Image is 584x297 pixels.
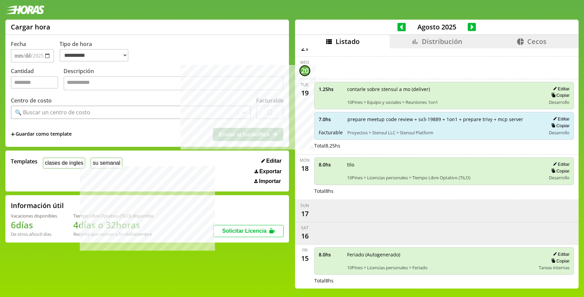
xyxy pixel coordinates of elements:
[549,99,569,105] span: Desarrollo
[73,219,153,231] h1: 4 días o 32 horas
[549,258,569,264] button: Copiar
[256,97,284,104] label: Facturable
[11,97,52,104] label: Centro de costo
[301,225,309,231] div: Sat
[91,158,122,168] button: su semanal
[299,163,310,174] div: 18
[539,265,569,271] span: Tareas internas
[319,161,342,168] span: 8.0 hs
[549,175,569,181] span: Desarrollo
[259,158,284,164] button: Editar
[299,88,310,98] div: 19
[11,22,50,31] h1: Cargar hora
[299,208,310,219] div: 17
[314,188,574,194] div: Total 8 hs
[259,168,282,175] span: Exportar
[347,161,541,168] span: tilo
[551,86,569,92] button: Editar
[319,251,342,258] span: 8.0 hs
[73,213,153,219] div: Tiempo Libre Optativo (TiLO) disponible
[295,48,579,288] div: scrollable content
[15,109,90,116] div: 🔍 Buscar un centro de costo
[314,142,574,149] div: Total 8.25 hs
[551,251,569,257] button: Editar
[347,251,534,258] span: Feriado (Autogenerado)
[347,265,534,271] span: 10Pines > Licencias personales > Feriado
[64,67,284,92] label: Descripción
[299,253,310,264] div: 15
[347,99,541,105] span: 10Pines > Equipo y sociales > Reuniones 1on1
[11,76,58,89] input: Cantidad
[59,40,134,63] label: Tipo de hora
[301,82,309,88] div: Tue
[422,37,462,46] span: Distribución
[347,116,541,122] span: prepare meetup code review + sv3-19889 + 1on1 + prepare trivy + mcp server
[11,40,26,48] label: Fecha
[300,157,310,163] div: Mon
[319,86,342,92] span: 1.25 hs
[222,228,267,234] span: Solicitar Licencia
[266,158,282,164] span: Editar
[302,247,308,253] div: Fri
[551,161,569,167] button: Editar
[59,49,128,62] select: Tipo de hora
[11,213,57,219] div: Vacaciones disponibles
[43,158,85,168] button: clases de ingles
[11,131,72,138] span: +Guardar como template
[319,129,343,136] span: Facturable
[549,130,569,136] span: Desarrollo
[299,231,310,242] div: 16
[347,130,541,136] span: Proyectos > Stensul LLC > Stensul Platform
[549,92,569,98] button: Copiar
[299,43,310,54] div: 21
[11,231,57,237] div: De otros años: 0 días
[11,131,15,138] span: +
[347,86,541,92] span: contarle sobre stensul a mo (deliver)
[64,76,284,90] textarea: Descripción
[549,168,569,174] button: Copiar
[5,5,45,14] img: logotipo
[319,116,343,122] span: 7.0 hs
[300,203,309,208] div: Sun
[11,219,57,231] h1: 6 días
[252,168,284,175] button: Exportar
[551,116,569,122] button: Editar
[213,225,284,237] button: Solicitar Licencia
[549,123,569,129] button: Copiar
[299,65,310,76] div: 20
[300,60,309,65] div: Wed
[73,231,153,237] div: Recordá que vencen a fin de
[314,277,574,284] div: Total 8 hs
[11,201,64,210] h2: Información útil
[11,67,64,92] label: Cantidad
[130,231,152,237] b: Diciembre
[259,178,281,184] span: Importar
[406,22,468,31] span: Agosto 2025
[336,37,360,46] span: Listado
[527,37,546,46] span: Cecos
[11,158,38,165] span: Templates
[347,175,541,181] span: 10Pines > Licencias personales > Tiempo Libre Optativo (TiLO)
